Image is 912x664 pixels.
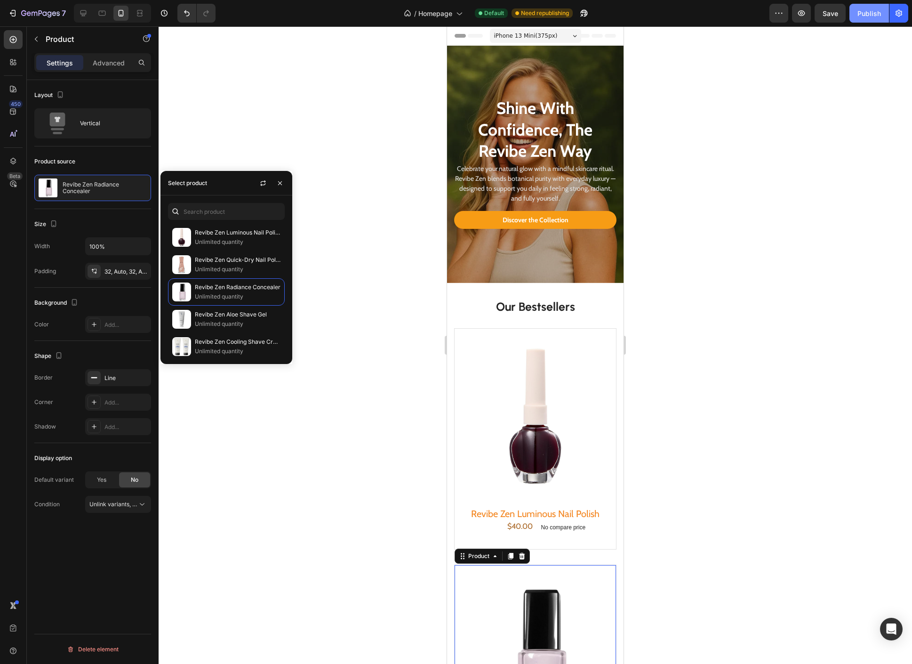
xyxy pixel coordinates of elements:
img: collections [172,228,191,247]
div: Line [104,374,149,382]
p: Unlimited quantity [195,292,280,301]
div: Add... [104,321,149,329]
div: Add... [104,423,149,431]
div: Size [34,218,59,231]
div: Corner [34,398,53,406]
div: Delete element [67,644,119,655]
div: Width [34,242,50,251]
button: Delete element [34,642,151,657]
p: 7 [62,8,66,19]
div: Color [34,320,49,329]
p: Unlimited quantity [195,237,280,247]
p: Unlimited quantity [195,265,280,274]
iframe: Design area [447,26,624,664]
div: Condition [34,500,60,509]
button: Save [815,4,846,23]
img: product feature img [39,178,57,197]
div: Add... [104,398,149,407]
div: Beta [7,172,23,180]
span: No [131,476,138,484]
button: Unlink variants, quantity <br> between same products [85,496,151,513]
p: Revibe Zen Luminous Nail Polish [195,228,280,237]
button: Publish [849,4,889,23]
input: Auto [86,238,151,255]
img: collections [172,310,191,329]
p: Unlimited quantity [195,347,280,356]
p: Revibe Zen Radiance Concealer [195,283,280,292]
div: Border [34,373,53,382]
button: 7 [4,4,70,23]
div: Default variant [34,476,74,484]
div: 32, Auto, 32, Auto [104,267,149,276]
p: Product [46,33,126,45]
span: Homepage [418,8,452,18]
p: Revibe Zen Cooling Shave Cream [195,337,280,347]
div: Publish [857,8,881,18]
div: 450 [9,100,23,108]
span: / [414,8,416,18]
input: Search in Settings & Advanced [168,203,285,220]
img: collections [172,337,191,356]
div: Background [34,297,80,309]
p: Settings [47,58,73,68]
span: Yes [97,476,106,484]
span: Need republishing [521,9,569,17]
img: collections [172,283,191,301]
span: Unlink variants, quantity <br> between same products [89,501,234,508]
div: Shadow [34,422,56,431]
p: Revibe Zen Quick-Dry Nail Polish [195,255,280,265]
div: Open Intercom Messenger [880,618,903,640]
p: Advanced [93,58,125,68]
div: Padding [34,267,56,275]
p: Revibe Zen Radiance Concealer [63,181,147,194]
div: Select product [168,179,207,187]
div: Display option [34,454,72,462]
div: Shape [34,350,64,363]
p: Revibe Zen Aloe Shave Gel [195,310,280,319]
span: Save [823,9,838,17]
span: Default [484,9,504,17]
img: collections [172,255,191,274]
div: Product source [34,157,75,166]
div: Layout [34,89,66,102]
div: Vertical [80,113,137,134]
div: Undo/Redo [177,4,216,23]
p: Unlimited quantity [195,319,280,329]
